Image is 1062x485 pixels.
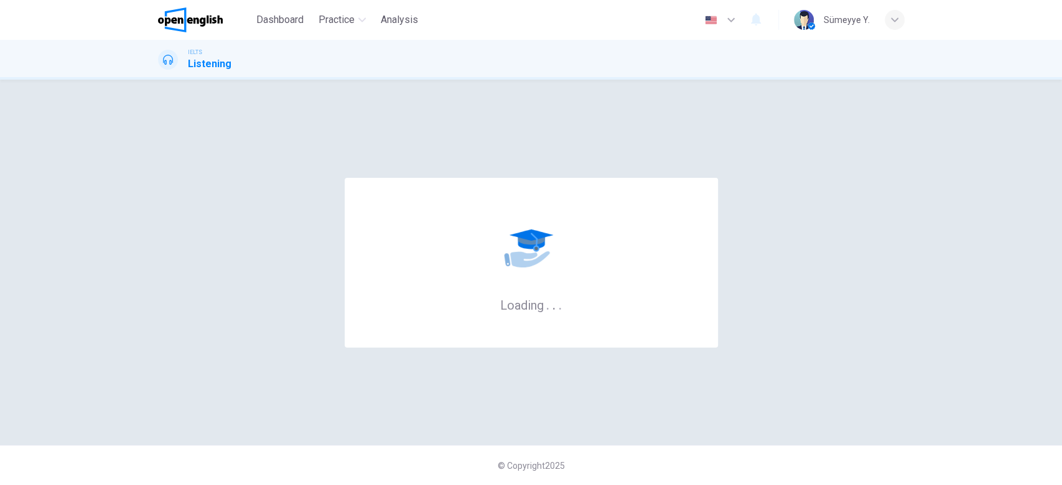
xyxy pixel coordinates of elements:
h1: Listening [188,57,231,72]
img: OpenEnglish logo [158,7,223,32]
button: Practice [314,9,371,31]
button: Analysis [376,9,423,31]
a: OpenEnglish logo [158,7,252,32]
img: en [703,16,719,25]
h6: . [552,293,556,314]
span: Practice [319,12,355,27]
img: Profile picture [794,10,814,30]
span: © Copyright 2025 [498,461,565,471]
h6: . [546,293,550,314]
h6: Loading [500,297,562,313]
span: Analysis [381,12,418,27]
h6: . [558,293,562,314]
div: Sümeyye Y. [824,12,870,27]
span: IELTS [188,48,202,57]
button: Dashboard [251,9,309,31]
span: Dashboard [256,12,304,27]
